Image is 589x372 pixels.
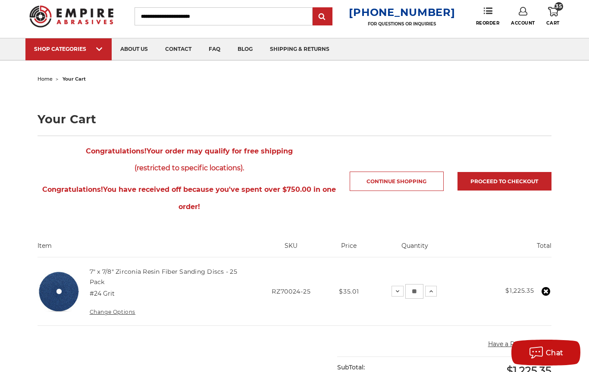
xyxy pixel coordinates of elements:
[157,38,200,60] a: contact
[476,20,500,26] span: Reorder
[461,241,551,257] th: Total
[38,181,340,215] span: You have received off because you've spent over $750.00 in one order!
[505,287,534,294] strong: $1,225.35
[38,241,253,257] th: Item
[457,172,551,191] a: Proceed to checkout
[488,340,551,349] button: Have a Promo Code?
[38,76,53,82] a: home
[272,288,310,295] span: RZ70024-25
[38,143,340,176] span: Your order may qualify for free shipping
[349,21,455,27] p: FOR QUESTIONS OR INQUIRIES
[90,268,237,286] a: 7" x 7/8" Zirconia Resin Fiber Sanding Discs - 25 Pack
[200,38,229,60] a: faq
[34,46,103,52] div: SHOP CATEGORIES
[511,20,535,26] span: Account
[90,309,135,315] a: Change Options
[261,38,338,60] a: shipping & returns
[86,147,147,155] strong: Congratulations!
[42,185,103,194] strong: Congratulations!
[314,8,331,25] input: Submit
[339,288,359,295] span: $35.01
[329,241,369,257] th: Price
[350,172,444,191] a: Continue Shopping
[405,284,423,299] input: 7" x 7/8" Zirconia Resin Fiber Sanding Discs - 25 Pack Quantity:
[476,7,500,25] a: Reorder
[112,38,157,60] a: about us
[229,38,261,60] a: blog
[546,349,564,357] span: Chat
[546,7,559,26] a: 35 Cart
[38,270,80,313] img: 7 inch zirconia resin fiber disc
[546,20,559,26] span: Cart
[38,113,551,125] h1: Your Cart
[38,159,340,176] span: (restricted to specific locations).
[511,340,580,366] button: Chat
[555,2,563,11] span: 35
[369,241,461,257] th: Quantity
[253,241,329,257] th: SKU
[349,6,455,19] a: [PHONE_NUMBER]
[63,76,86,82] span: your cart
[90,289,115,298] dd: #24 Grit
